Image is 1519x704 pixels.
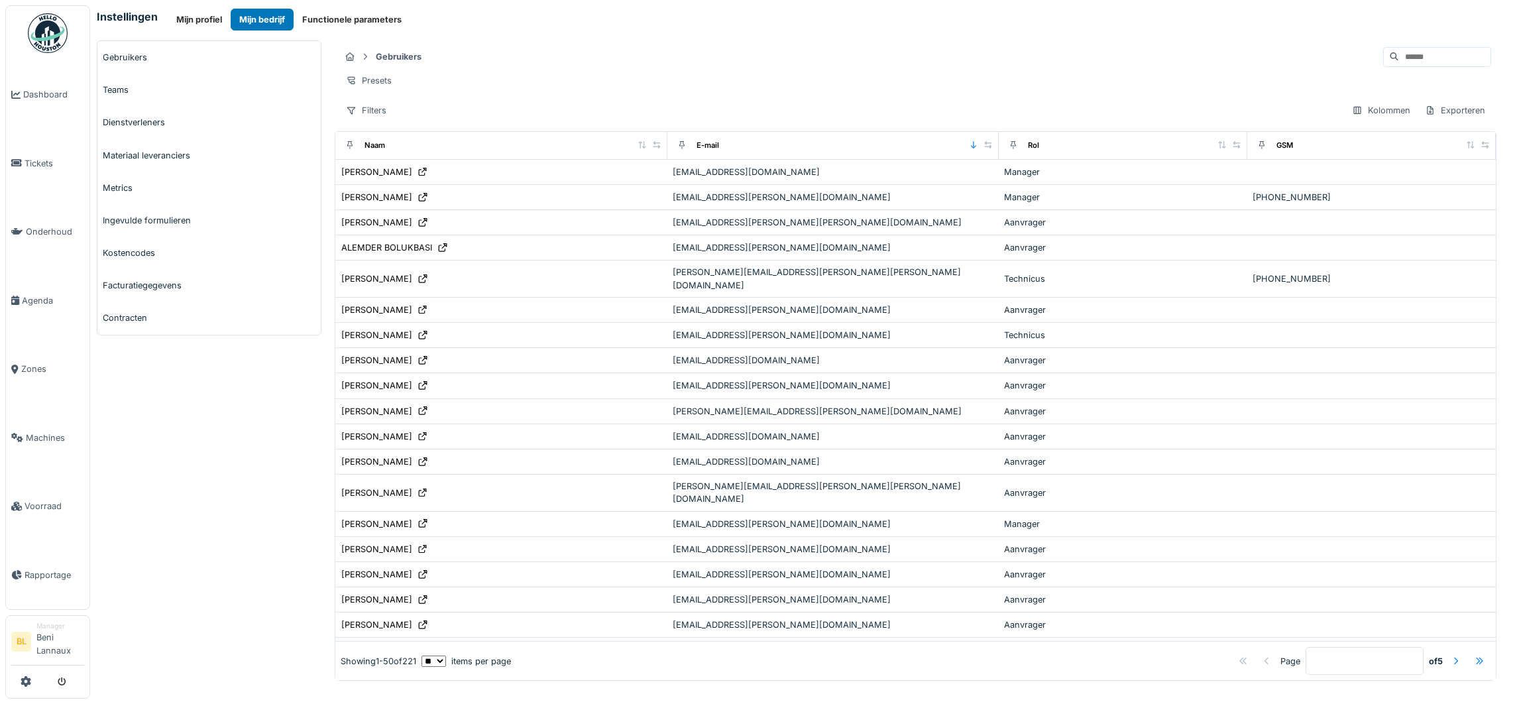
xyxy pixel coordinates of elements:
div: [PERSON_NAME] [341,568,412,581]
div: Aanvrager [1004,216,1242,229]
div: Aanvrager [1004,487,1242,499]
div: [PERSON_NAME] [341,191,412,204]
div: [PERSON_NAME] [341,543,412,556]
img: Badge_color-CXgf-gQk.svg [28,13,68,53]
span: Voorraad [25,500,84,512]
div: [PERSON_NAME][EMAIL_ADDRESS][PERSON_NAME][PERSON_NAME][DOMAIN_NAME] [673,480,993,505]
button: Mijn bedrijf [231,9,294,30]
div: Manager [1004,518,1242,530]
div: [EMAIL_ADDRESS][PERSON_NAME][DOMAIN_NAME] [673,329,993,341]
a: Contracten [97,302,321,334]
a: Voorraad [6,472,89,541]
div: [PERSON_NAME] [341,304,412,316]
a: Zones [6,335,89,404]
div: [EMAIL_ADDRESS][PERSON_NAME][DOMAIN_NAME] [673,518,993,530]
div: [PERSON_NAME] [341,487,412,499]
span: Onderhoud [26,225,84,238]
div: [EMAIL_ADDRESS][DOMAIN_NAME] [673,166,993,178]
div: Aanvrager [1004,455,1242,468]
div: [PHONE_NUMBER] [1253,191,1491,204]
div: Aanvrager [1004,568,1242,581]
a: Machines [6,404,89,473]
div: [EMAIL_ADDRESS][DOMAIN_NAME] [673,354,993,367]
div: Kolommen [1346,101,1416,120]
div: Aanvrager [1004,241,1242,254]
div: Manager [36,621,84,631]
div: [EMAIL_ADDRESS][PERSON_NAME][DOMAIN_NAME] [673,593,993,606]
a: Teams [97,74,321,106]
div: Rol [1028,140,1039,151]
div: Aanvrager [1004,354,1242,367]
div: [PERSON_NAME] [341,166,412,178]
div: Filters [340,101,392,120]
div: [EMAIL_ADDRESS][DOMAIN_NAME] [673,430,993,443]
div: GSM [1276,140,1293,151]
span: Dashboard [23,88,84,101]
div: [EMAIL_ADDRESS][PERSON_NAME][DOMAIN_NAME] [673,543,993,556]
a: Onderhoud [6,198,89,266]
div: [PERSON_NAME][EMAIL_ADDRESS][PERSON_NAME][DOMAIN_NAME] [673,405,993,418]
a: BL ManagerBeni Lannaux [11,621,84,666]
div: Exporteren [1419,101,1491,120]
div: ALEMDER BOLUKBASI [341,241,432,254]
div: Aanvrager [1004,304,1242,316]
div: Technicus [1004,329,1242,341]
a: Agenda [6,266,89,335]
div: Aanvrager [1004,618,1242,631]
h6: Instellingen [97,11,158,23]
div: [PERSON_NAME] [341,329,412,341]
div: [EMAIL_ADDRESS][PERSON_NAME][DOMAIN_NAME] [673,304,993,316]
div: [EMAIL_ADDRESS][PERSON_NAME][DOMAIN_NAME] [673,379,993,392]
div: [EMAIL_ADDRESS][PERSON_NAME][DOMAIN_NAME] [673,191,993,204]
div: [EMAIL_ADDRESS][DOMAIN_NAME] [673,455,993,468]
a: Materiaal leveranciers [97,139,321,172]
div: Manager [1004,191,1242,204]
span: Machines [26,432,84,444]
button: Mijn profiel [168,9,231,30]
div: [PERSON_NAME] [341,379,412,392]
span: Zones [21,363,84,375]
div: Technicus [1004,272,1242,285]
div: [PERSON_NAME] [341,593,412,606]
a: Kostencodes [97,237,321,269]
div: Aanvrager [1004,430,1242,443]
div: Aanvrager [1004,593,1242,606]
a: Dienstverleners [97,106,321,139]
a: Facturatiegegevens [97,269,321,302]
a: Tickets [6,129,89,198]
div: [EMAIL_ADDRESS][PERSON_NAME][PERSON_NAME][DOMAIN_NAME] [673,216,993,229]
span: Rapportage [25,569,84,581]
a: Gebruikers [97,41,321,74]
a: Dashboard [6,60,89,129]
div: [PERSON_NAME] [341,354,412,367]
div: [PERSON_NAME][EMAIL_ADDRESS][PERSON_NAME][PERSON_NAME][DOMAIN_NAME] [673,266,993,291]
div: [EMAIL_ADDRESS][PERSON_NAME][DOMAIN_NAME] [673,618,993,631]
button: Functionele parameters [294,9,410,30]
div: [EMAIL_ADDRESS][PERSON_NAME][DOMAIN_NAME] [673,241,993,254]
div: Aanvrager [1004,379,1242,392]
div: items per page [422,655,511,668]
div: Aanvrager [1004,543,1242,556]
span: Tickets [25,157,84,170]
div: [PERSON_NAME] [341,618,412,631]
div: [PERSON_NAME] [341,455,412,468]
div: E-mail [697,140,719,151]
div: [PERSON_NAME] [341,216,412,229]
li: Beni Lannaux [36,621,84,662]
a: Metrics [97,172,321,204]
div: Manager [1004,166,1242,178]
div: Showing 1 - 50 of 221 [341,655,416,668]
div: Aanvrager [1004,405,1242,418]
div: Naam [365,140,385,151]
div: [PERSON_NAME] [341,272,412,285]
span: Agenda [22,294,84,307]
li: BL [11,632,31,652]
strong: of 5 [1429,655,1443,668]
div: Page [1280,655,1300,668]
div: [PHONE_NUMBER] [1253,272,1491,285]
div: [PERSON_NAME] [341,430,412,443]
div: [PERSON_NAME] [341,405,412,418]
a: Ingevulde formulieren [97,204,321,237]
